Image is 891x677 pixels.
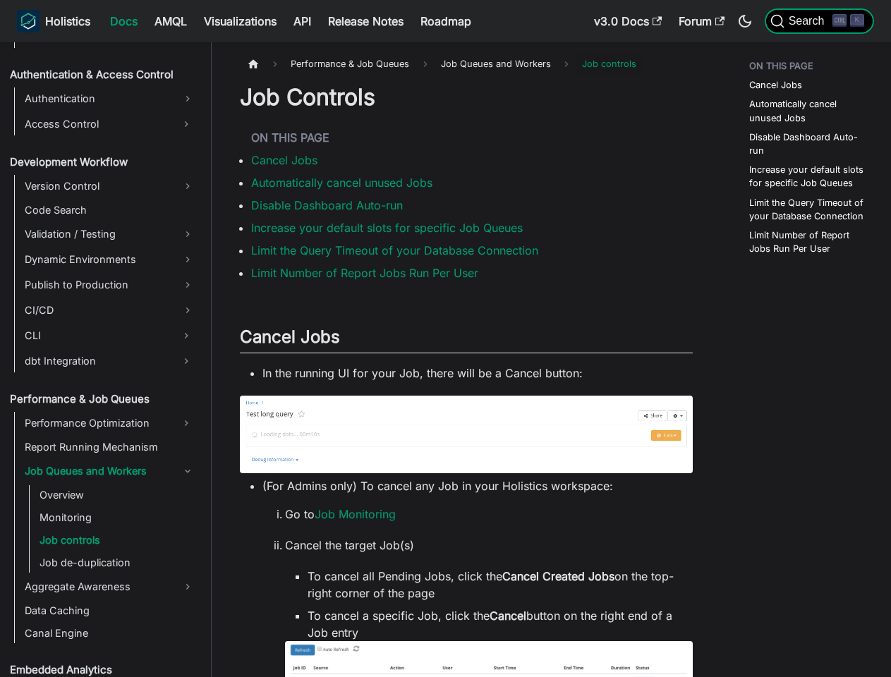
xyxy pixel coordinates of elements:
[20,299,199,322] a: CI/CD
[251,221,523,235] a: Increase your default slots for specific Job Queues
[490,609,526,623] strong: Cancel
[670,10,733,32] a: Forum
[35,530,199,550] a: Job controls
[251,243,538,257] a: Limit the Query Timeout of your Database Connection
[174,113,199,135] button: Expand sidebar category 'Access Control'
[20,113,174,135] a: Access Control
[575,54,643,74] span: Job controls
[45,13,90,30] b: Holistics
[6,389,199,409] a: Performance & Job Queues
[20,87,199,110] a: Authentication
[17,10,90,32] a: HolisticsHolistics
[240,54,267,74] a: Home page
[20,412,174,434] a: Performance Optimization
[195,10,285,32] a: Visualizations
[20,437,199,457] a: Report Running Mechanism
[102,10,146,32] a: Docs
[240,83,693,111] h1: Job Controls
[749,78,802,92] a: Cancel Jobs
[240,327,693,353] h2: Cancel Jobs
[749,163,868,190] a: Increase your default slots for specific Job Queues
[20,223,199,245] a: Validation / Testing
[174,324,199,347] button: Expand sidebar category 'CLI'
[734,10,756,32] button: Switch between dark and light mode (currently dark mode)
[850,14,864,27] kbd: K
[251,153,317,167] a: Cancel Jobs
[586,10,670,32] a: v3.0 Docs
[284,54,416,74] span: Performance & Job Queues
[749,196,868,223] a: Limit the Query Timeout of your Database Connection
[20,575,199,598] a: Aggregate Awareness
[174,350,199,372] button: Expand sidebar category 'dbt Integration'
[146,10,195,32] a: AMQL
[285,506,693,523] p: Go to
[35,485,199,505] a: Overview
[35,553,199,573] a: Job de-duplication
[20,601,199,621] a: Data Caching
[308,607,693,641] li: To cancel a specific Job, click the button on the right end of a Job entry
[251,266,478,280] a: Limit Number of Report Jobs Run Per User
[251,198,403,212] a: Disable Dashboard Auto-run
[20,274,199,296] a: Publish to Production
[251,176,432,190] a: Automatically cancel unused Jobs
[285,10,320,32] a: API
[20,200,199,220] a: Code Search
[784,15,833,28] span: Search
[17,10,40,32] img: Holistics
[285,537,693,554] p: Cancel the target Job(s)
[20,324,174,347] a: CLI
[6,65,199,85] a: Authentication & Access Control
[174,412,199,434] button: Expand sidebar category 'Performance Optimization'
[20,175,199,197] a: Version Control
[315,507,396,521] a: Job Monitoring
[749,97,868,124] a: Automatically cancel unused Jobs
[20,350,174,372] a: dbt Integration
[6,152,199,172] a: Development Workflow
[35,508,199,527] a: Monitoring
[412,10,480,32] a: Roadmap
[502,569,614,583] strong: Cancel Created Jobs
[20,460,199,482] a: Job Queues and Workers
[749,130,868,157] a: Disable Dashboard Auto-run
[20,623,199,643] a: Canal Engine
[20,248,199,271] a: Dynamic Environments
[240,54,693,74] nav: Breadcrumbs
[262,365,693,382] li: In the running UI for your Job, there will be a Cancel button:
[749,228,868,255] a: Limit Number of Report Jobs Run Per User
[765,8,874,34] button: Search (Ctrl+K)
[320,10,412,32] a: Release Notes
[434,54,558,74] span: Job Queues and Workers
[308,568,693,602] li: To cancel all Pending Jobs, click the on the top-right corner of the page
